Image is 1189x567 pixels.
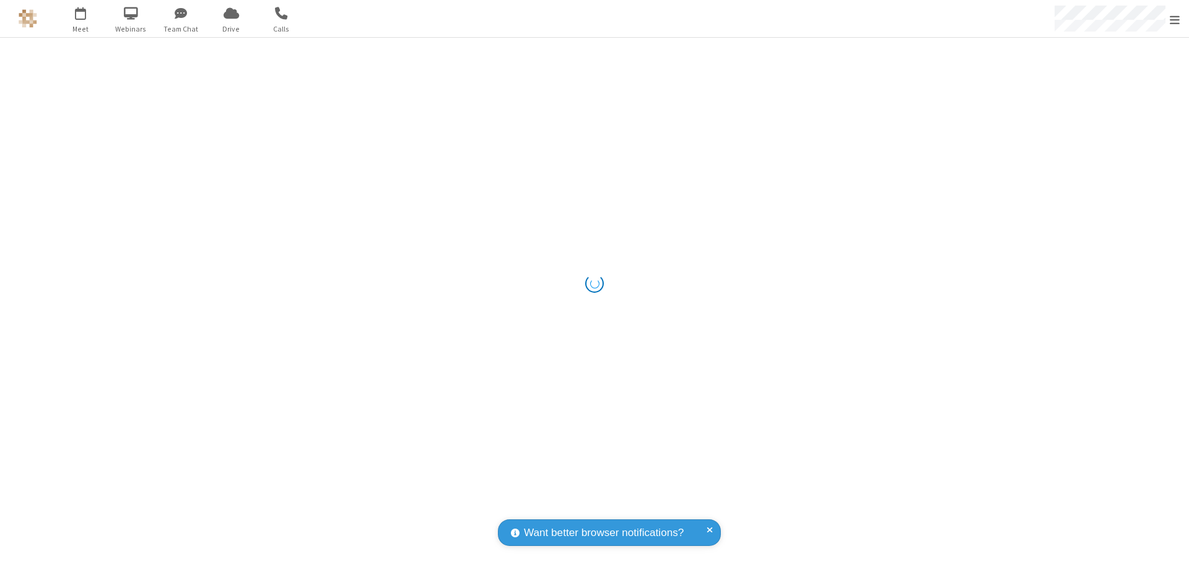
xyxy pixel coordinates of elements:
[208,24,255,35] span: Drive
[158,24,204,35] span: Team Chat
[19,9,37,28] img: QA Selenium DO NOT DELETE OR CHANGE
[108,24,154,35] span: Webinars
[524,525,684,541] span: Want better browser notifications?
[258,24,305,35] span: Calls
[58,24,104,35] span: Meet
